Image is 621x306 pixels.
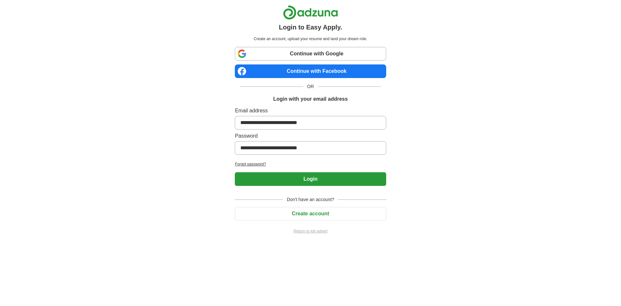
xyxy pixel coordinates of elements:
a: Forgot password? [235,161,386,167]
a: Continue with Google [235,47,386,61]
span: OR [303,83,318,90]
h1: Login with your email address [273,95,348,103]
a: Continue with Facebook [235,64,386,78]
a: Return to job advert [235,228,386,234]
img: Adzuna logo [283,5,338,20]
p: Create an account, upload your resume and land your dream role. [236,36,385,42]
button: Create account [235,207,386,221]
button: Login [235,172,386,186]
label: Email address [235,107,386,115]
h1: Login to Easy Apply. [279,22,342,32]
label: Password [235,132,386,140]
span: Don't have an account? [283,196,338,203]
a: Create account [235,211,386,216]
